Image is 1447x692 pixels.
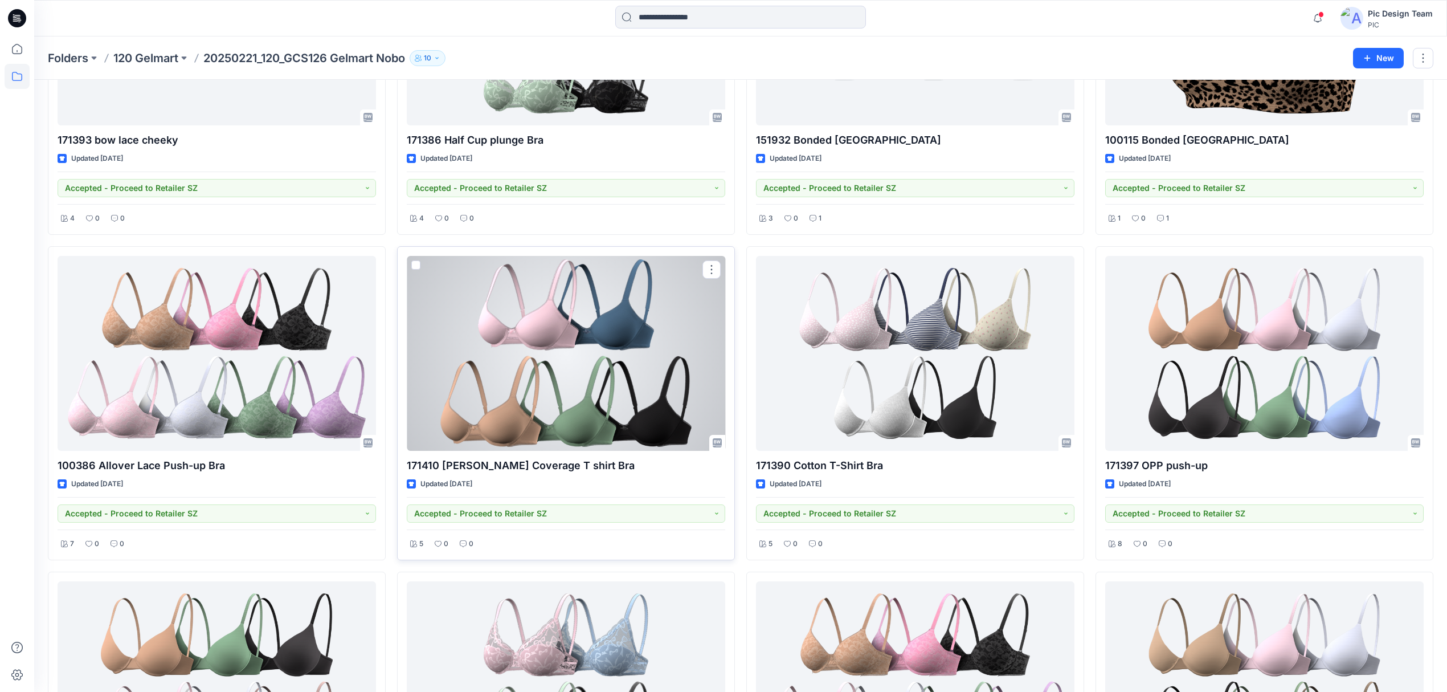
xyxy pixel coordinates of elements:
[756,132,1074,148] p: 151932 Bonded [GEOGRAPHIC_DATA]
[95,213,100,225] p: 0
[1368,7,1433,21] div: Pic Design Team
[48,50,88,66] a: Folders
[793,538,798,550] p: 0
[1105,256,1424,451] a: 171397 OPP push-up
[1166,213,1169,225] p: 1
[444,538,448,550] p: 0
[770,478,821,490] p: Updated [DATE]
[70,538,74,550] p: 7
[794,213,798,225] p: 0
[410,50,445,66] button: 10
[818,538,823,550] p: 0
[203,50,405,66] p: 20250221_120_GCS126 Gelmart Nobo
[1368,21,1433,29] div: PIC
[769,538,772,550] p: 5
[58,256,376,451] a: 100386 Allover Lace Push-up Bra
[1353,48,1404,68] button: New
[1119,478,1171,490] p: Updated [DATE]
[1105,458,1424,474] p: 171397 OPP push-up
[120,213,125,225] p: 0
[469,213,474,225] p: 0
[469,538,473,550] p: 0
[756,256,1074,451] a: 171390 Cotton T-Shirt Bra
[1118,213,1121,225] p: 1
[95,538,99,550] p: 0
[424,52,431,64] p: 10
[70,213,75,225] p: 4
[420,153,472,165] p: Updated [DATE]
[71,153,123,165] p: Updated [DATE]
[419,538,423,550] p: 5
[71,478,123,490] p: Updated [DATE]
[419,213,424,225] p: 4
[1143,538,1147,550] p: 0
[1141,213,1146,225] p: 0
[819,213,821,225] p: 1
[120,538,124,550] p: 0
[420,478,472,490] p: Updated [DATE]
[407,458,725,474] p: 171410 [PERSON_NAME] Coverage T shirt Bra
[58,132,376,148] p: 171393 bow lace cheeky
[444,213,449,225] p: 0
[113,50,178,66] a: 120 Gelmart
[1340,7,1363,30] img: avatar
[1118,538,1122,550] p: 8
[1168,538,1172,550] p: 0
[407,132,725,148] p: 171386 Half Cup plunge Bra
[770,153,821,165] p: Updated [DATE]
[756,458,1074,474] p: 171390 Cotton T-Shirt Bra
[1105,132,1424,148] p: 100115 Bonded [GEOGRAPHIC_DATA]
[769,213,773,225] p: 3
[407,256,725,451] a: 171410 Mirofiber Demi Coverage T shirt Bra
[58,458,376,474] p: 100386 Allover Lace Push-up Bra
[1119,153,1171,165] p: Updated [DATE]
